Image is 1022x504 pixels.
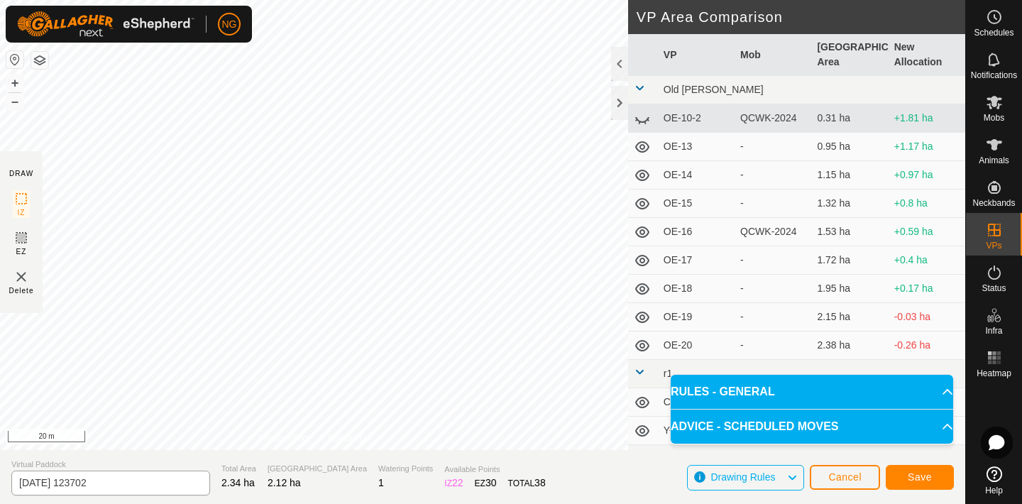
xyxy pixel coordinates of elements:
[17,11,194,37] img: Gallagher Logo
[221,463,256,475] span: Total Area
[886,465,954,490] button: Save
[966,461,1022,500] a: Help
[985,486,1003,495] span: Help
[811,275,888,303] td: 1.95 ha
[221,477,255,488] span: 2.34 ha
[986,241,1001,250] span: VPs
[889,303,965,332] td: -0.03 ha
[475,476,497,491] div: EZ
[889,34,965,76] th: New Allocation
[972,199,1015,207] span: Neckbands
[9,285,34,296] span: Delete
[658,34,735,76] th: VP
[889,190,965,218] td: +0.8 ha
[971,71,1017,80] span: Notifications
[658,388,735,417] td: CY
[735,34,811,76] th: Mob
[378,477,384,488] span: 1
[444,464,545,476] span: Available Points
[664,84,764,95] span: Old [PERSON_NAME]
[658,161,735,190] td: OE-14
[710,471,775,483] span: Drawing Rules
[9,168,33,179] div: DRAW
[658,246,735,275] td: OE-17
[658,104,735,133] td: OE-10-2
[328,432,370,444] a: Contact Us
[658,303,735,332] td: OE-19
[740,309,806,324] div: -
[16,246,27,257] span: EZ
[13,268,30,285] img: VP
[740,224,806,239] div: QCWK-2024
[740,281,806,296] div: -
[671,375,953,409] p-accordion-header: RULES - GENERAL
[740,111,806,126] div: QCWK-2024
[268,477,301,488] span: 2.12 ha
[222,17,237,32] span: NG
[658,218,735,246] td: OE-16
[889,133,965,161] td: +1.17 ha
[452,477,463,488] span: 22
[811,161,888,190] td: 1.15 ha
[6,75,23,92] button: +
[658,190,735,218] td: OE-15
[828,471,862,483] span: Cancel
[740,253,806,268] div: -
[889,332,965,360] td: -0.26 ha
[889,246,965,275] td: +0.4 ha
[258,432,311,444] a: Privacy Policy
[6,51,23,68] button: Reset Map
[378,463,433,475] span: Watering Points
[671,410,953,444] p-accordion-header: ADVICE - SCHEDULED MOVES
[6,93,23,110] button: –
[811,34,888,76] th: [GEOGRAPHIC_DATA] Area
[811,104,888,133] td: 0.31 ha
[31,52,48,69] button: Map Layers
[534,477,546,488] span: 38
[11,459,210,471] span: Virtual Paddock
[658,332,735,360] td: OE-20
[18,207,26,218] span: IZ
[444,476,463,491] div: IZ
[889,161,965,190] td: +0.97 ha
[811,332,888,360] td: 2.38 ha
[985,327,1002,335] span: Infra
[811,303,888,332] td: 2.15 ha
[889,275,965,303] td: +0.17 ha
[740,338,806,353] div: -
[977,369,1011,378] span: Heatmap
[811,190,888,218] td: 1.32 ha
[637,9,965,26] h2: VP Area Comparison
[740,196,806,211] div: -
[508,476,546,491] div: TOTAL
[671,383,775,400] span: RULES - GENERAL
[974,28,1013,37] span: Schedules
[740,139,806,154] div: -
[671,418,838,435] span: ADVICE - SCHEDULED MOVES
[658,417,735,445] td: Y-5
[979,156,1009,165] span: Animals
[811,246,888,275] td: 1.72 ha
[982,284,1006,292] span: Status
[485,477,497,488] span: 30
[908,471,932,483] span: Save
[664,368,672,379] span: r1
[811,218,888,246] td: 1.53 ha
[268,463,367,475] span: [GEOGRAPHIC_DATA] Area
[889,218,965,246] td: +0.59 ha
[740,168,806,182] div: -
[810,465,880,490] button: Cancel
[984,114,1004,122] span: Mobs
[658,275,735,303] td: OE-18
[889,104,965,133] td: +1.81 ha
[658,133,735,161] td: OE-13
[811,133,888,161] td: 0.95 ha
